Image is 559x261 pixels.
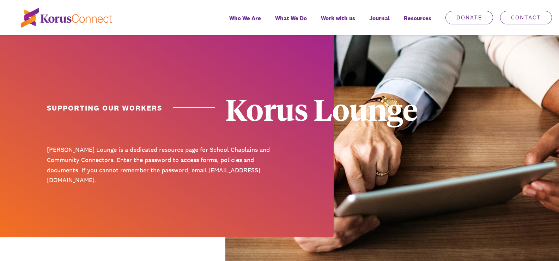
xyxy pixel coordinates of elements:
span: Who We Are [229,13,261,23]
span: Work with us [321,13,355,23]
a: Work with us [314,10,362,35]
span: What We Do [275,13,307,23]
a: What We Do [268,10,314,35]
div: Korus Lounge [225,94,453,124]
img: korus-connect%2Fc5177985-88d5-491d-9cd7-4a1febad1357_logo.svg [21,8,112,28]
a: Donate [445,11,493,24]
p: [PERSON_NAME] Lounge is a dedicated resource page for School Chaplains and Community Connectors. ... [47,145,274,185]
a: Who We Are [222,10,268,35]
div: Resources [397,10,438,35]
a: Contact [500,11,552,24]
h1: Supporting Our Workers [47,103,215,113]
a: Journal [362,10,397,35]
span: Journal [369,13,390,23]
